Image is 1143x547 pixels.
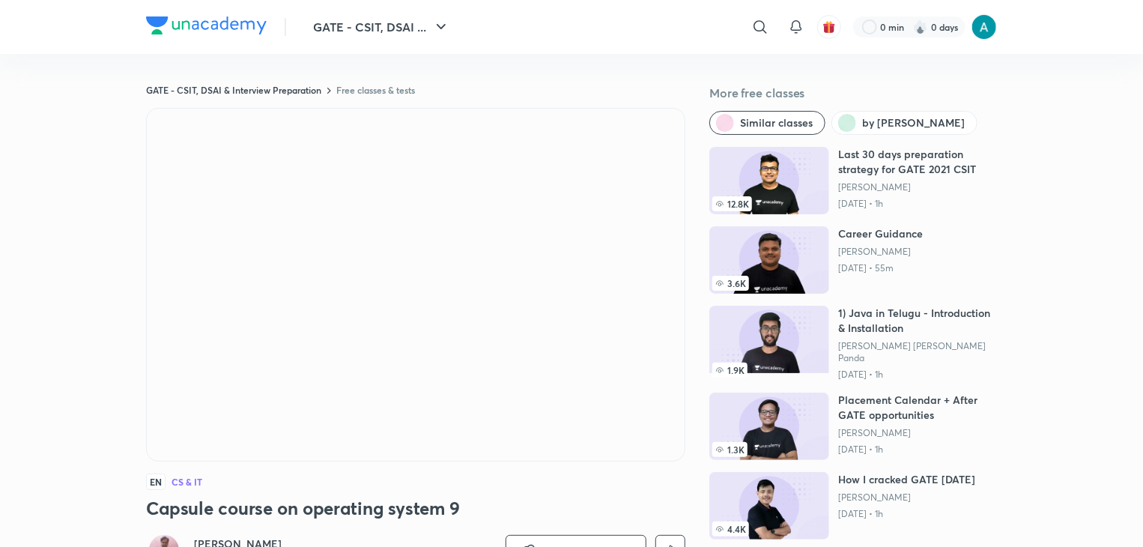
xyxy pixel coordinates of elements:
a: GATE - CSIT, DSAI & Interview Preparation [146,84,321,96]
h6: How I cracked GATE [DATE] [838,472,975,487]
button: avatar [817,15,841,39]
span: 4.4K [712,522,749,537]
span: 1.3K [712,442,748,457]
h3: Capsule course on operating system 9 [146,496,685,520]
span: EN [146,474,166,490]
span: 12.8K [712,196,752,211]
a: [PERSON_NAME] [838,492,975,504]
span: Similar classes [740,115,813,130]
img: streak [913,19,928,34]
button: by Khaleel Ahmed [831,111,977,135]
a: [PERSON_NAME] [838,427,997,439]
a: [PERSON_NAME] [838,181,997,193]
p: [DATE] • 1h [838,198,997,210]
p: [DATE] • 55m [838,262,923,274]
p: [DATE] • 1h [838,444,997,456]
iframe: Class [147,109,685,461]
button: Similar classes [709,111,825,135]
img: avatar [822,20,836,34]
a: Company Logo [146,16,267,38]
h6: 1) Java in Telugu - Introduction & Installation [838,306,997,336]
p: [DATE] • 1h [838,508,975,520]
img: Aman kumar [971,14,997,40]
a: [PERSON_NAME] [PERSON_NAME] Panda [838,340,997,364]
a: [PERSON_NAME] [838,246,923,258]
span: 3.6K [712,276,749,291]
button: GATE - CSIT, DSAI ... [304,12,459,42]
h6: Career Guidance [838,226,923,241]
img: Company Logo [146,16,267,34]
p: [DATE] • 1h [838,369,997,381]
span: 1.9K [712,363,748,378]
h5: More free classes [709,84,997,102]
h4: CS & IT [172,477,202,486]
h6: Last 30 days preparation strategy for GATE 2021 CSIT [838,147,997,177]
h6: Placement Calendar + After GATE opportunities [838,393,997,423]
span: by Khaleel Ahmed [862,115,965,130]
a: Free classes & tests [336,84,415,96]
